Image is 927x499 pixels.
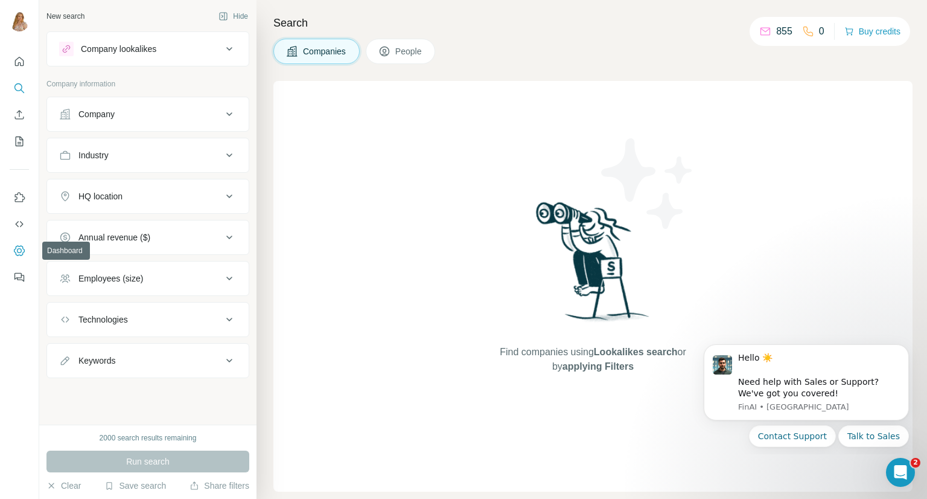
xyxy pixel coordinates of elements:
span: applying Filters [562,361,634,372]
button: Industry [47,141,249,170]
span: People [395,45,423,57]
div: Employees (size) [78,272,143,285]
button: Keywords [47,346,249,375]
div: Company [78,108,115,120]
button: My lists [10,130,29,152]
button: Use Surfe on LinkedIn [10,187,29,208]
div: Industry [78,149,109,161]
div: Technologies [78,314,128,326]
img: Surfe Illustration - Woman searching with binoculars [530,199,656,333]
img: Avatar [10,12,29,31]
div: New search [46,11,84,22]
p: 0 [819,24,824,39]
button: Quick start [10,51,29,72]
div: Keywords [78,355,115,367]
div: HQ location [78,190,123,202]
span: 2 [911,458,920,468]
button: Clear [46,480,81,492]
img: Surfe Illustration - Stars [593,129,702,238]
button: Dashboard [10,240,29,262]
button: Enrich CSV [10,104,29,126]
button: Company [47,100,249,129]
button: Buy credits [844,23,900,40]
span: Companies [303,45,347,57]
span: Find companies using or by [496,345,689,374]
p: Company information [46,79,249,89]
span: Lookalikes search [594,347,678,357]
button: Technologies [47,305,249,334]
button: Search [10,77,29,99]
button: Employees (size) [47,264,249,293]
div: Annual revenue ($) [78,231,150,243]
button: Save search [104,480,166,492]
button: Use Surfe API [10,213,29,235]
h4: Search [273,14,913,31]
button: Company lookalikes [47,34,249,63]
button: Annual revenue ($) [47,223,249,252]
button: Share filters [190,480,249,492]
button: Hide [210,7,256,25]
iframe: Intercom live chat [886,458,915,487]
iframe: Intercom notifications mensaje [686,334,927,454]
p: 855 [776,24,792,39]
button: HQ location [47,182,249,211]
button: Feedback [10,266,29,288]
div: Company lookalikes [81,43,156,55]
div: 2000 search results remaining [100,433,197,443]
